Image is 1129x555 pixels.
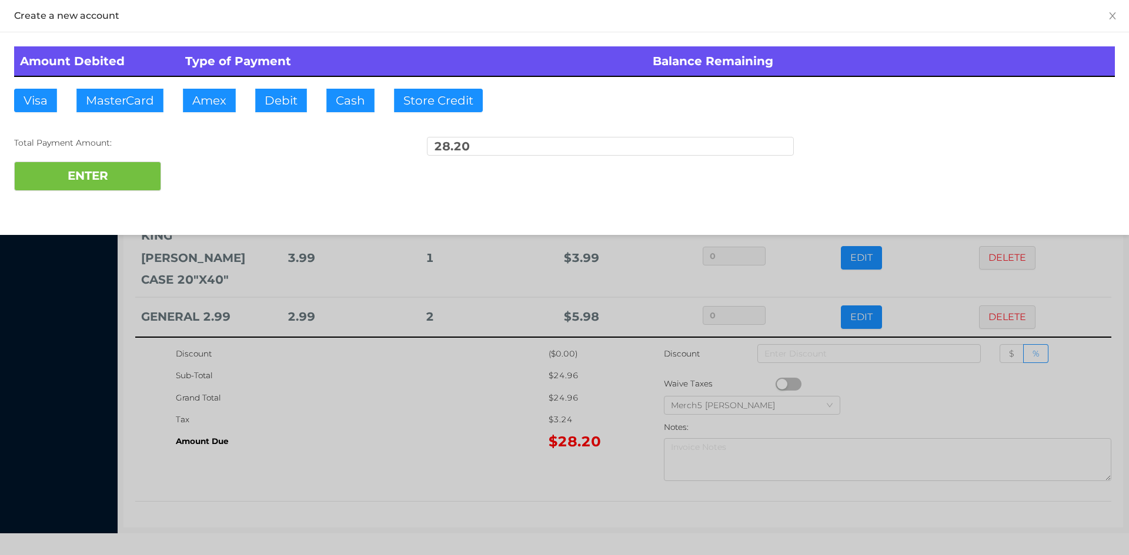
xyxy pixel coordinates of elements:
[14,162,161,191] button: ENTER
[14,137,381,149] div: Total Payment Amount:
[76,89,163,112] button: MasterCard
[647,46,1115,76] th: Balance Remaining
[14,9,1115,22] div: Create a new account
[179,46,647,76] th: Type of Payment
[14,46,179,76] th: Amount Debited
[326,89,375,112] button: Cash
[255,89,307,112] button: Debit
[14,89,57,112] button: Visa
[1108,11,1117,21] i: icon: close
[394,89,483,112] button: Store Credit
[183,89,236,112] button: Amex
